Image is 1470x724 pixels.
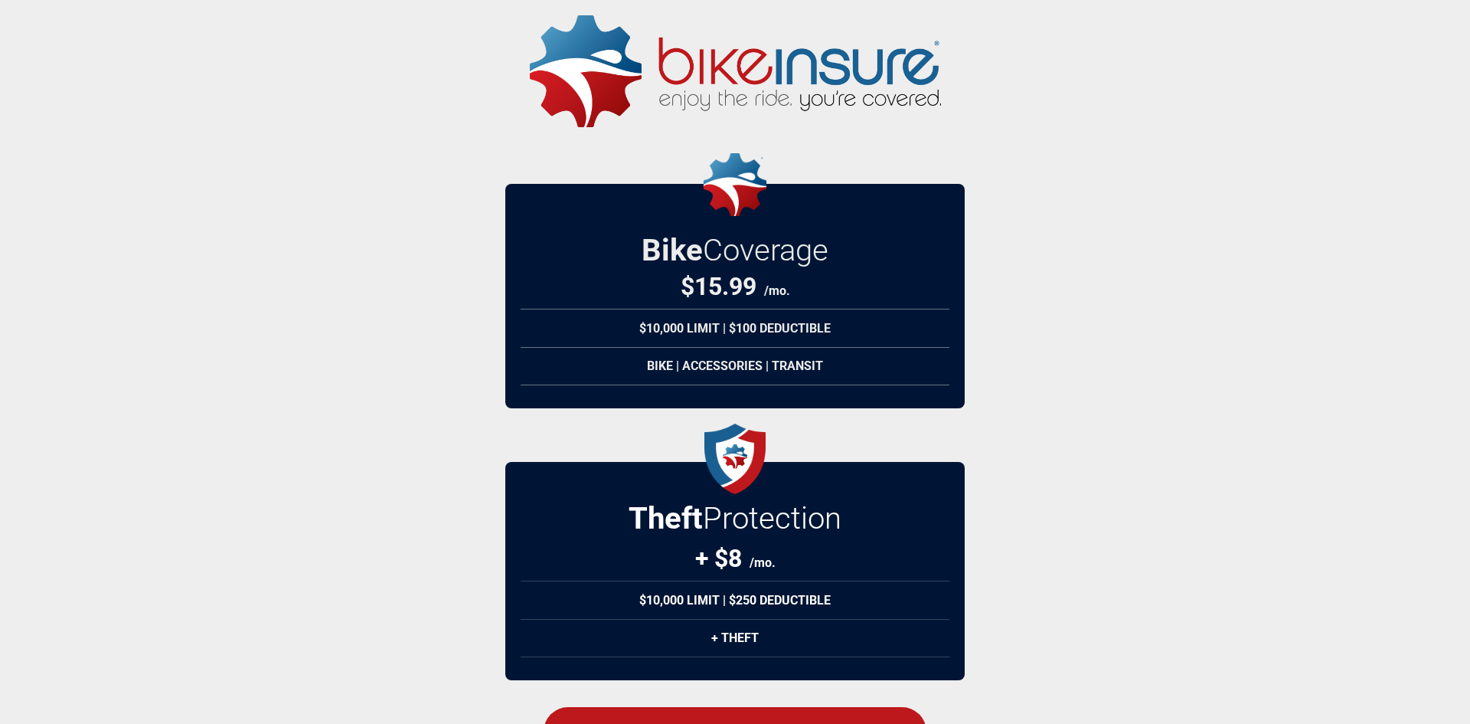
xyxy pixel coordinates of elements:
[629,500,841,536] h2: Protection
[764,283,790,298] span: /mo.
[642,232,828,268] h2: Bike
[695,544,776,573] div: + $8
[521,581,949,620] div: $10,000 Limit | $250 Deductible
[681,272,790,301] div: $ 15.99
[750,555,776,570] span: /mo.
[703,232,828,268] span: Coverage
[629,500,703,536] strong: Theft
[521,347,949,385] div: Bike | Accessories | Transit
[521,309,949,348] div: $10,000 Limit | $100 Deductible
[521,619,949,657] div: + Theft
